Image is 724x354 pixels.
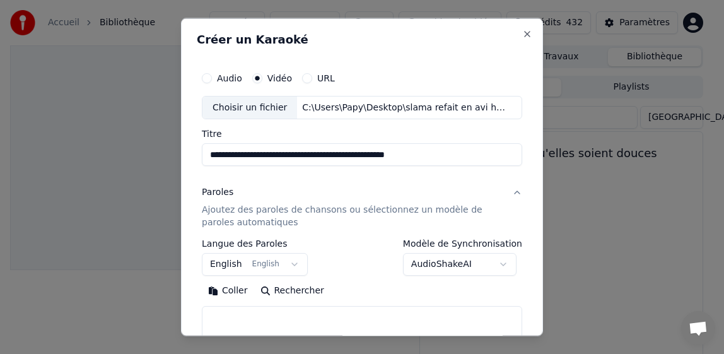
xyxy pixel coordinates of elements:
div: Choisir un fichier [202,96,297,119]
button: Coller [202,281,254,301]
label: URL [317,73,335,82]
div: C:\Users\Papy\Desktop\slama refait en avi hd\video ok\Brassens & [PERSON_NAME] - ¨La Marcha Nupci... [297,101,511,114]
button: Rechercher [254,281,330,301]
p: Ajoutez des paroles de chansons ou sélectionnez un modèle de paroles automatiques [202,204,502,229]
h2: Créer un Karaoké [197,33,527,45]
label: Vidéo [267,73,292,82]
label: Titre [202,129,522,138]
label: Modèle de Synchronisation [403,239,522,248]
label: Audio [217,73,242,82]
div: Paroles [202,186,233,199]
button: ParolesAjoutez des paroles de chansons ou sélectionnez un modèle de paroles automatiques [202,176,522,239]
label: Langue des Paroles [202,239,308,248]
